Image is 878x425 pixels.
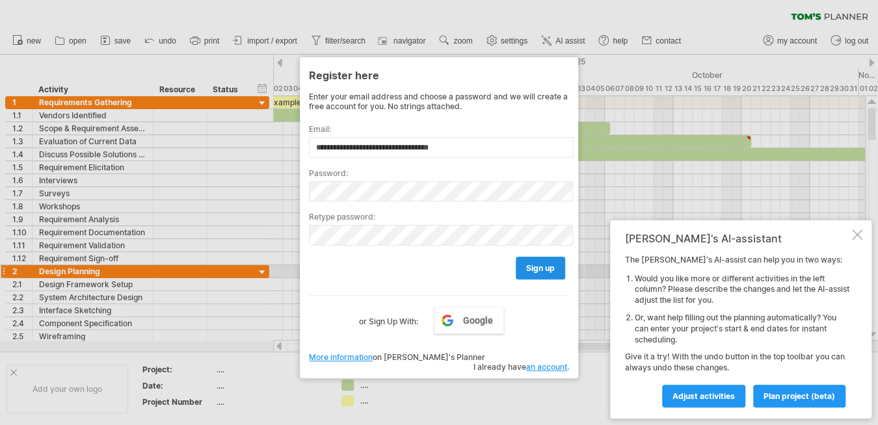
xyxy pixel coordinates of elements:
a: sign up [516,257,565,279]
label: Retype password: [309,212,569,222]
span: sign up [526,263,555,273]
a: an account [526,362,567,372]
div: The [PERSON_NAME]'s AI-assist can help you in two ways: Give it a try! With the undo button in th... [625,255,849,407]
li: Or, want help filling out the planning automatically? You can enter your project's start & end da... [635,313,849,345]
a: plan project (beta) [753,385,845,407]
div: Register here [309,63,569,86]
a: More information [309,352,373,362]
label: Password: [309,168,569,178]
div: Enter your email address and choose a password and we will create a free account for you. No stri... [309,92,569,111]
span: Google [463,315,493,326]
div: [PERSON_NAME]'s AI-assistant [625,232,849,245]
span: I already have . [473,362,569,372]
label: Email: [309,124,569,134]
span: on [PERSON_NAME]'s Planner [309,352,485,362]
label: or Sign Up With: [359,307,418,329]
a: Adjust activities [662,385,745,407]
li: Would you like more or different activities in the left column? Please describe the changes and l... [635,274,849,306]
a: Google [434,307,504,334]
span: Adjust activities [672,391,735,401]
span: plan project (beta) [764,391,835,401]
